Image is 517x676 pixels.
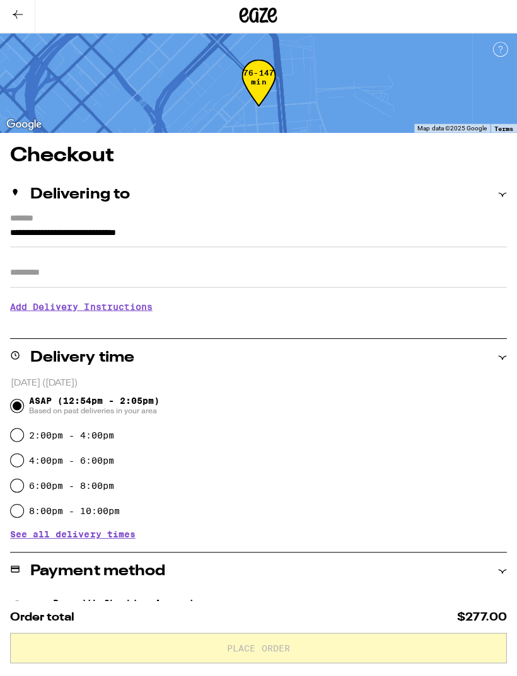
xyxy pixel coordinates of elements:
[416,127,485,134] span: Map data ©2025 Google
[10,323,505,333] p: We'll contact you at when we arrive
[3,118,45,135] a: Open this area in Google Maps (opens a new window)
[10,294,505,323] h3: Add Delivery Instructions
[28,481,113,491] label: 6:00pm - 8:00pm
[52,598,194,618] span: Pay with Checking Account
[30,564,165,580] h2: Payment method
[28,407,159,417] span: Based on past deliveries in your area
[30,189,129,204] h2: Delivering to
[10,530,135,539] button: See all delivery times
[30,352,134,367] h2: Delivery time
[455,612,505,623] span: $277.00
[226,644,289,653] span: Place Order
[492,127,511,134] a: Terms
[3,118,45,135] img: Google
[10,612,74,623] span: Order total
[10,147,505,168] h1: Checkout
[11,379,505,391] p: [DATE] ([DATE])
[241,71,275,118] div: 76-147 min
[28,507,119,517] label: 8:00pm - 10:00pm
[10,633,505,663] button: Place Order
[28,456,113,466] label: 4:00pm - 6:00pm
[28,397,159,417] span: ASAP (12:54pm - 2:05pm)
[28,431,113,441] label: 2:00pm - 4:00pm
